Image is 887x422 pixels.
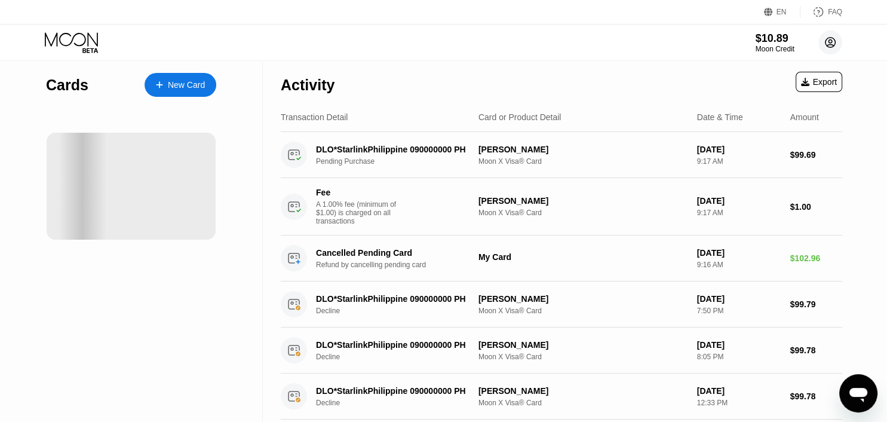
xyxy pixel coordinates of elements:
[478,386,687,396] div: [PERSON_NAME]
[697,112,743,122] div: Date & Time
[281,178,842,236] div: FeeA 1.00% fee (minimum of $1.00) is charged on all transactions[PERSON_NAME]Moon X Visa® Card[DA...
[697,261,781,269] div: 9:16 AM
[478,307,687,315] div: Moon X Visa® Card
[697,294,781,304] div: [DATE]
[697,386,781,396] div: [DATE]
[316,386,474,396] div: DLO*StarlinkPhilippine 090000000 PH
[790,202,842,212] div: $1.00
[316,248,474,258] div: Cancelled Pending Card
[697,340,781,350] div: [DATE]
[281,236,842,282] div: Cancelled Pending CardRefund by cancelling pending cardMy Card[DATE]9:16 AM$102.96
[316,157,485,166] div: Pending Purchase
[756,45,794,53] div: Moon Credit
[697,145,781,154] div: [DATE]
[316,261,485,269] div: Refund by cancelling pending card
[790,112,819,122] div: Amount
[790,299,842,309] div: $99.79
[478,353,687,361] div: Moon X Visa® Card
[478,196,687,206] div: [PERSON_NAME]
[281,112,348,122] div: Transaction Detail
[790,150,842,160] div: $99.69
[697,307,781,315] div: 7:50 PM
[316,399,485,407] div: Decline
[697,248,781,258] div: [DATE]
[697,353,781,361] div: 8:05 PM
[828,8,842,16] div: FAQ
[168,80,205,90] div: New Card
[478,252,687,262] div: My Card
[756,32,794,45] div: $10.89
[316,307,485,315] div: Decline
[478,112,561,122] div: Card or Product Detail
[46,77,88,94] div: Cards
[316,294,474,304] div: DLO*StarlinkPhilippine 090000000 PH
[796,72,842,92] div: Export
[776,8,787,16] div: EN
[800,6,842,18] div: FAQ
[756,32,794,53] div: $10.89Moon Credit
[801,77,837,87] div: Export
[281,132,842,178] div: DLO*StarlinkPhilippine 090000000 PHPending Purchase[PERSON_NAME]Moon X Visa® Card[DATE]9:17 AM$99.69
[145,73,216,97] div: New Card
[478,145,687,154] div: [PERSON_NAME]
[697,209,781,217] div: 9:17 AM
[316,353,485,361] div: Decline
[697,399,781,407] div: 12:33 PM
[697,196,781,206] div: [DATE]
[281,282,842,328] div: DLO*StarlinkPhilippine 090000000 PHDecline[PERSON_NAME]Moon X Visa® Card[DATE]7:50 PM$99.79
[281,77,334,94] div: Activity
[281,328,842,374] div: DLO*StarlinkPhilippine 090000000 PHDecline[PERSON_NAME]Moon X Visa® Card[DATE]8:05 PM$99.78
[790,345,842,355] div: $99.78
[316,340,474,350] div: DLO*StarlinkPhilippine 090000000 PH
[316,200,406,225] div: A 1.00% fee (minimum of $1.00) is charged on all transactions
[478,157,687,166] div: Moon X Visa® Card
[790,253,842,263] div: $102.96
[478,209,687,217] div: Moon X Visa® Card
[281,374,842,420] div: DLO*StarlinkPhilippine 090000000 PHDecline[PERSON_NAME]Moon X Visa® Card[DATE]12:33 PM$99.78
[839,374,877,412] iframe: Button to launch messaging window
[478,340,687,350] div: [PERSON_NAME]
[316,145,474,154] div: DLO*StarlinkPhilippine 090000000 PH
[697,157,781,166] div: 9:17 AM
[478,294,687,304] div: [PERSON_NAME]
[316,188,400,197] div: Fee
[764,6,800,18] div: EN
[478,399,687,407] div: Moon X Visa® Card
[790,392,842,401] div: $99.78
